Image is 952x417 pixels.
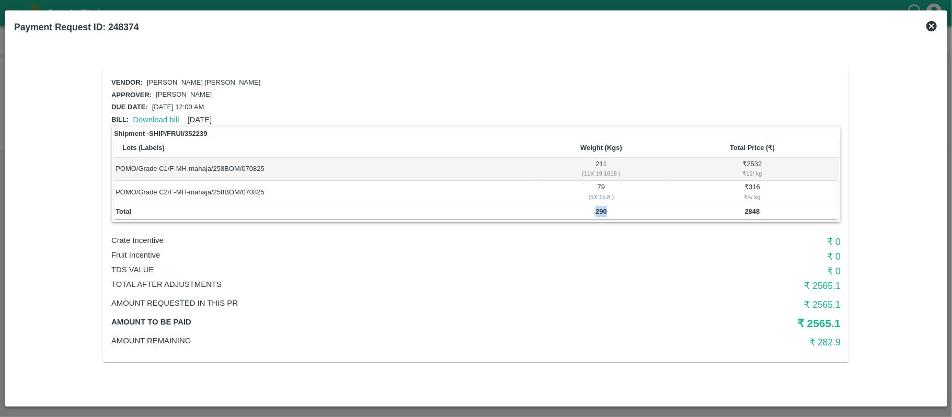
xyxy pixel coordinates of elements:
[111,316,598,328] p: Amount to be paid
[152,102,204,112] p: [DATE] 12:00 AM
[111,335,598,346] p: Amount Remaining
[536,158,667,181] td: 211
[536,181,667,204] td: 79
[156,90,212,100] p: [PERSON_NAME]
[188,115,212,124] span: [DATE]
[598,279,841,293] h6: ₹ 2565.1
[598,235,841,249] h6: ₹ 0
[122,144,165,152] b: Lots (Labels)
[668,169,836,178] div: ₹ 12 / kg
[111,264,598,275] p: TDS VALUE
[598,335,841,350] h6: ₹ 282.9
[745,207,760,215] b: 2848
[668,192,836,202] div: ₹ 4 / kg
[598,264,841,279] h6: ₹ 0
[133,115,179,124] a: Download bill
[147,78,260,88] p: [PERSON_NAME] [PERSON_NAME]
[114,181,536,204] td: POMO/Grade C2/F-MH-mahaja/258BOM/070825
[111,103,148,111] span: Due date:
[116,207,131,215] b: Total
[730,144,775,152] b: Total Price (₹)
[580,144,622,152] b: Weight (Kgs)
[111,297,598,309] p: Amount Requested in this PR
[537,192,665,202] div: ( 5 X 15.8 )
[111,91,152,99] span: Approver:
[667,181,838,204] td: ₹ 316
[111,249,598,261] p: Fruit Incentive
[111,279,598,290] p: Total After adjustments
[14,22,139,32] b: Payment Request ID: 248374
[667,158,838,181] td: ₹ 2532
[111,115,129,123] span: Bill:
[114,129,207,139] strong: Shipment - SHIP/FRUI/352239
[114,158,536,181] td: POMO/Grade C1/F-MH-mahaja/258BOM/070825
[598,249,841,264] h6: ₹ 0
[598,297,841,312] h6: ₹ 2565.1
[598,316,841,331] h5: ₹ 2565.1
[595,207,607,215] b: 290
[111,235,598,246] p: Crate Incentive
[111,78,143,86] span: Vendor:
[537,169,665,178] div: ( 11 X 19.1818 )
